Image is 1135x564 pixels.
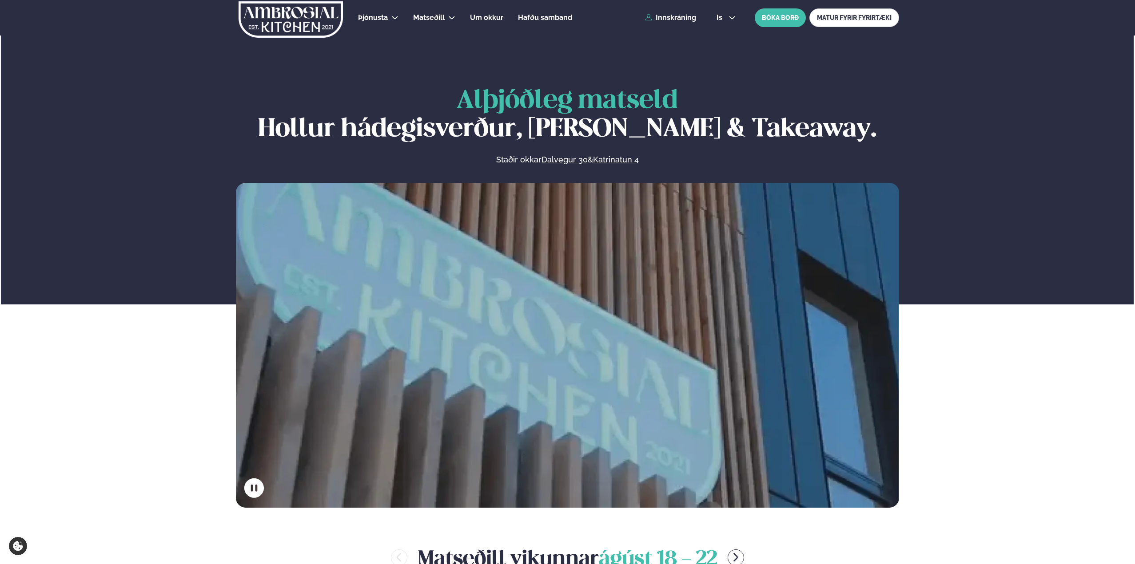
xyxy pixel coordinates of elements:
[809,8,899,27] a: MATUR FYRIR FYRIRTÆKI
[755,8,806,27] button: BÓKA BORÐ
[593,154,639,165] a: Katrinatun 4
[470,12,503,23] a: Um okkur
[358,12,388,23] a: Þjónusta
[457,89,678,113] span: Alþjóðleg matseld
[413,12,445,23] a: Matseðill
[470,13,503,22] span: Um okkur
[645,14,696,22] a: Innskráning
[238,1,344,38] img: logo
[518,12,572,23] a: Hafðu samband
[358,13,388,22] span: Þjónusta
[399,154,735,165] p: Staðir okkar &
[518,13,572,22] span: Hafðu samband
[413,13,445,22] span: Matseðill
[717,14,725,21] span: is
[709,14,743,21] button: is
[542,154,588,165] a: Dalvegur 30
[236,87,899,144] h1: Hollur hádegisverður, [PERSON_NAME] & Takeaway.
[9,537,27,555] a: Cookie settings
